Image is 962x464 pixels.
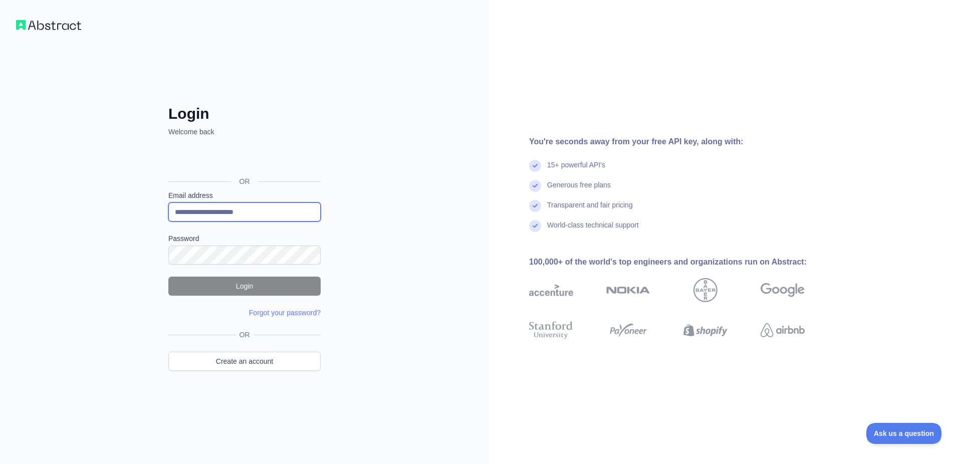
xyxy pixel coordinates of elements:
[168,105,321,123] h2: Login
[529,220,541,232] img: check mark
[547,160,605,180] div: 15+ powerful API's
[529,200,541,212] img: check mark
[529,180,541,192] img: check mark
[168,234,321,244] label: Password
[606,319,650,341] img: payoneer
[529,278,573,302] img: accenture
[547,220,639,240] div: World-class technical support
[529,319,573,341] img: stanford university
[693,278,717,302] img: bayer
[547,200,633,220] div: Transparent and fair pricing
[168,127,321,137] p: Welcome back
[547,180,611,200] div: Generous free plans
[683,319,728,341] img: shopify
[606,278,650,302] img: nokia
[866,423,942,444] iframe: Toggle Customer Support
[529,136,837,148] div: You're seconds away from your free API key, along with:
[761,319,805,341] img: airbnb
[163,148,324,170] iframe: Bouton "Se connecter avec Google"
[249,309,321,317] a: Forgot your password?
[529,256,837,268] div: 100,000+ of the world's top engineers and organizations run on Abstract:
[168,352,321,371] a: Create an account
[529,160,541,172] img: check mark
[16,20,81,30] img: Workflow
[761,278,805,302] img: google
[168,277,321,296] button: Login
[235,330,254,340] span: OR
[231,176,258,186] span: OR
[168,190,321,200] label: Email address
